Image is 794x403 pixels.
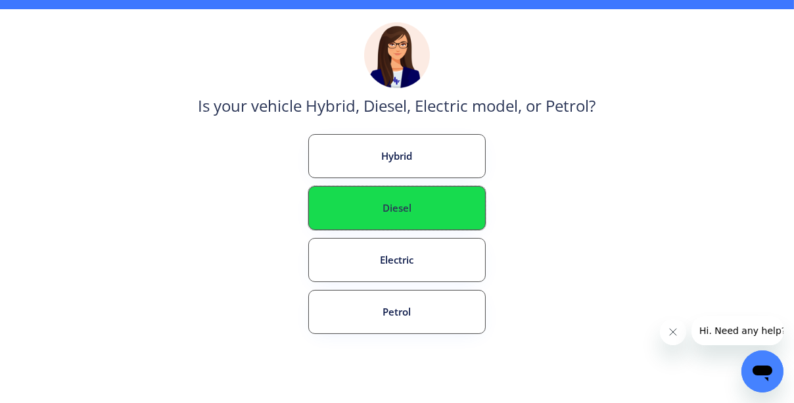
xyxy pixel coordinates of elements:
[198,95,596,124] div: Is your vehicle Hybrid, Diesel, Electric model, or Petrol?
[308,290,486,334] button: Petrol
[8,9,95,20] span: Hi. Need any help?
[741,350,783,392] iframe: Button to launch messaging window
[691,316,783,345] iframe: Message from company
[308,186,486,230] button: Diesel
[660,319,686,345] iframe: Close message
[308,134,486,178] button: Hybrid
[308,238,486,282] button: Electric
[364,22,430,88] img: madeline.png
